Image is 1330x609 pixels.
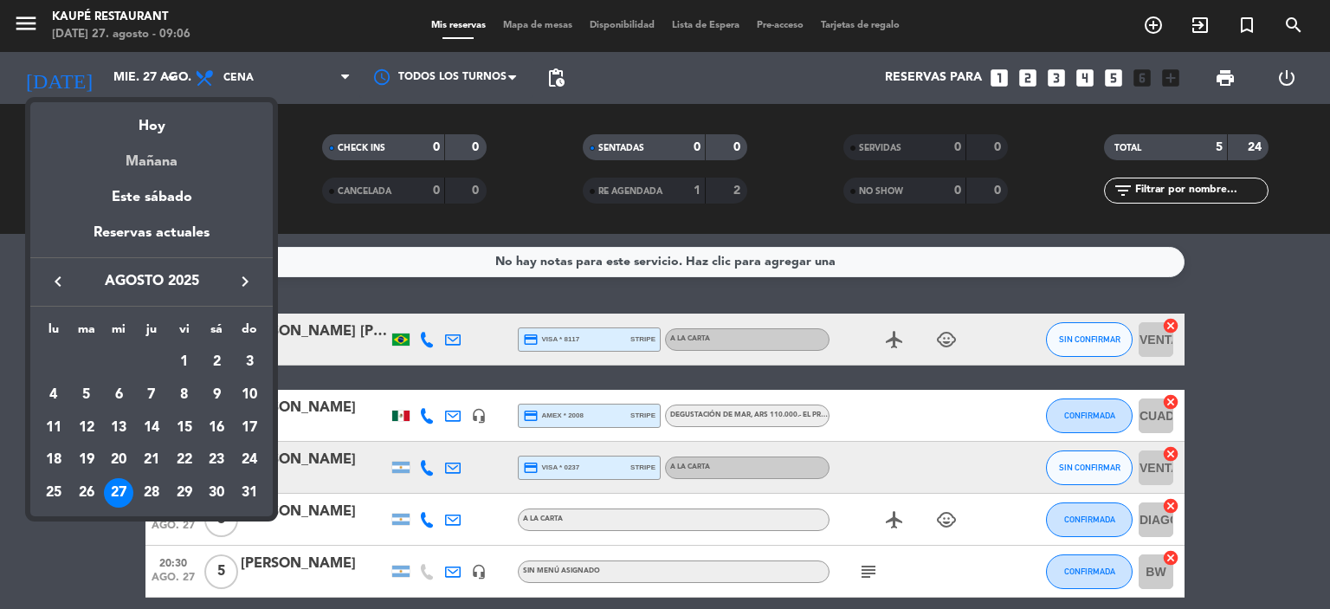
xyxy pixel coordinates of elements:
[70,444,103,476] td: 19 de agosto de 2025
[201,346,234,379] td: 2 de agosto de 2025
[135,379,168,411] td: 7 de agosto de 2025
[168,411,201,444] td: 15 de agosto de 2025
[104,413,133,443] div: 13
[30,102,273,138] div: Hoy
[104,445,133,475] div: 20
[37,411,70,444] td: 11 de agosto de 2025
[233,444,266,476] td: 24 de agosto de 2025
[168,476,201,509] td: 29 de agosto de 2025
[201,476,234,509] td: 30 de agosto de 2025
[202,478,231,508] div: 30
[74,270,229,293] span: agosto 2025
[102,444,135,476] td: 20 de agosto de 2025
[102,320,135,347] th: miércoles
[39,445,68,475] div: 18
[201,379,234,411] td: 9 de agosto de 2025
[201,320,234,347] th: sábado
[170,380,199,410] div: 8
[137,445,166,475] div: 21
[235,413,264,443] div: 17
[137,380,166,410] div: 7
[102,379,135,411] td: 6 de agosto de 2025
[235,271,255,292] i: keyboard_arrow_right
[201,411,234,444] td: 16 de agosto de 2025
[37,320,70,347] th: lunes
[135,320,168,347] th: jueves
[235,380,264,410] div: 10
[48,271,68,292] i: keyboard_arrow_left
[39,478,68,508] div: 25
[202,347,231,377] div: 2
[202,445,231,475] div: 23
[30,222,273,257] div: Reservas actuales
[233,411,266,444] td: 17 de agosto de 2025
[137,413,166,443] div: 14
[168,444,201,476] td: 22 de agosto de 2025
[70,411,103,444] td: 12 de agosto de 2025
[168,320,201,347] th: viernes
[70,320,103,347] th: martes
[37,476,70,509] td: 25 de agosto de 2025
[170,413,199,443] div: 15
[135,444,168,476] td: 21 de agosto de 2025
[72,445,101,475] div: 19
[170,445,199,475] div: 22
[37,346,168,379] td: AGO.
[30,138,273,173] div: Mañana
[42,270,74,293] button: keyboard_arrow_left
[104,380,133,410] div: 6
[104,478,133,508] div: 27
[168,379,201,411] td: 8 de agosto de 2025
[137,478,166,508] div: 28
[170,347,199,377] div: 1
[39,413,68,443] div: 11
[229,270,261,293] button: keyboard_arrow_right
[235,445,264,475] div: 24
[202,413,231,443] div: 16
[72,380,101,410] div: 5
[72,413,101,443] div: 12
[102,411,135,444] td: 13 de agosto de 2025
[233,320,266,347] th: domingo
[30,173,273,222] div: Este sábado
[72,478,101,508] div: 26
[202,380,231,410] div: 9
[233,346,266,379] td: 3 de agosto de 2025
[235,347,264,377] div: 3
[235,478,264,508] div: 31
[135,411,168,444] td: 14 de agosto de 2025
[233,379,266,411] td: 10 de agosto de 2025
[135,476,168,509] td: 28 de agosto de 2025
[168,346,201,379] td: 1 de agosto de 2025
[70,476,103,509] td: 26 de agosto de 2025
[37,444,70,476] td: 18 de agosto de 2025
[233,476,266,509] td: 31 de agosto de 2025
[102,476,135,509] td: 27 de agosto de 2025
[201,444,234,476] td: 23 de agosto de 2025
[39,380,68,410] div: 4
[37,379,70,411] td: 4 de agosto de 2025
[170,478,199,508] div: 29
[70,379,103,411] td: 5 de agosto de 2025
